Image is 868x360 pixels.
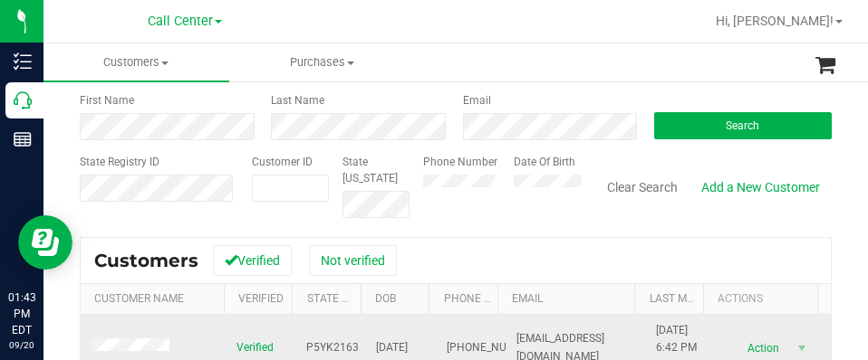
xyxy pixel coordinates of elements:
[229,43,415,81] a: Purchases
[94,250,198,271] span: Customers
[423,154,497,170] label: Phone Number
[595,172,690,203] button: Clear Search
[726,119,759,132] span: Search
[14,130,32,148] inline-svg: Reports
[230,54,414,71] span: Purchases
[148,14,213,29] span: Call Center
[447,339,537,356] span: [PHONE_NUMBER]
[8,289,35,338] p: 01:43 PM EDT
[307,292,402,305] a: State Registry Id
[80,154,159,170] label: State Registry ID
[690,172,832,203] a: Add a New Customer
[236,339,274,356] span: Verified
[80,92,134,109] label: First Name
[375,292,396,305] a: DOB
[463,92,491,109] label: Email
[444,292,527,305] a: Phone Number
[238,292,284,305] a: Verified
[271,92,324,109] label: Last Name
[306,339,359,356] span: P5YK2163
[43,43,229,81] a: Customers
[309,245,397,276] button: Not verified
[654,112,832,139] button: Search
[213,245,292,276] button: Verified
[716,14,834,28] span: Hi, [PERSON_NAME]!
[18,215,72,270] iframe: Resource center
[718,292,810,305] div: Actions
[512,292,543,305] a: Email
[376,339,408,356] span: [DATE]
[43,54,229,71] span: Customers
[14,52,32,71] inline-svg: Inventory
[252,154,313,170] label: Customer ID
[650,292,727,305] a: Last Modified
[514,154,575,170] label: Date Of Birth
[94,292,184,305] a: Customer Name
[342,154,410,186] label: State [US_STATE]
[14,91,32,109] inline-svg: Call Center
[8,338,35,352] p: 09/20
